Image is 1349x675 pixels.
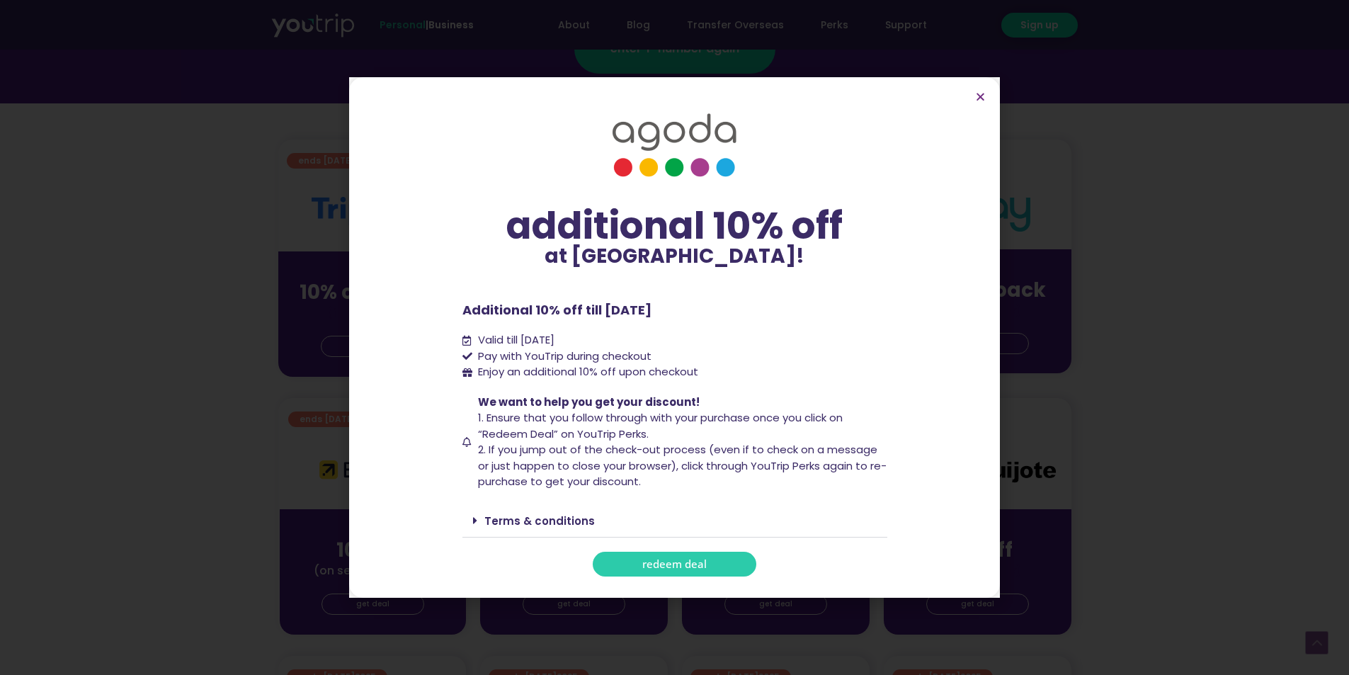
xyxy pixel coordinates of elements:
a: redeem deal [593,552,756,577]
div: Terms & conditions [462,504,887,538]
p: Additional 10% off till [DATE] [462,300,887,319]
span: Pay with YouTrip during checkout [474,348,651,365]
span: Valid till [DATE] [474,332,554,348]
a: Close [975,91,986,102]
div: additional 10% off [462,205,887,246]
span: 2. If you jump out of the check-out process (even if to check on a message or just happen to clos... [478,442,887,489]
span: Enjoy an additional 10% off upon checkout [478,364,698,379]
p: at [GEOGRAPHIC_DATA]! [462,246,887,266]
a: Terms & conditions [484,514,595,528]
span: We want to help you get your discount! [478,395,700,409]
span: redeem deal [642,559,707,569]
span: 1. Ensure that you follow through with your purchase once you click on “Redeem Deal” on YouTrip P... [478,410,843,441]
